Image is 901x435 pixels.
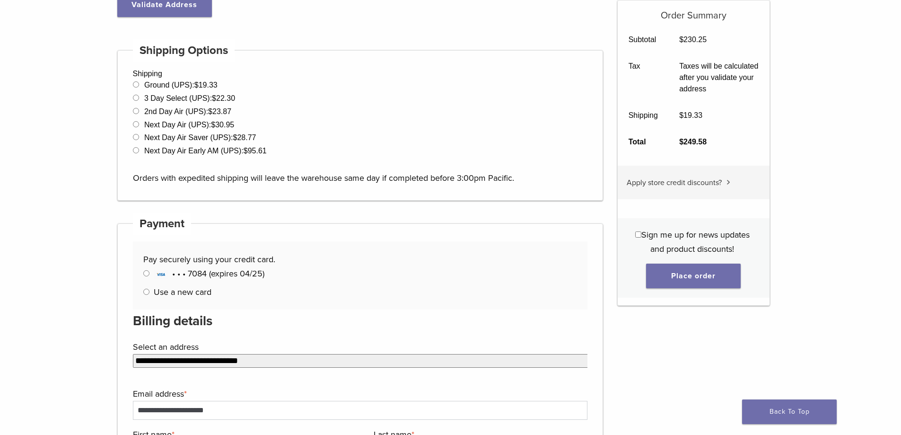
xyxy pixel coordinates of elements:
a: Back To Top [742,399,837,424]
img: Visa [154,270,168,279]
h3: Billing details [133,310,588,332]
span: $ [679,36,683,44]
h4: Shipping Options [133,39,235,62]
label: 3 Day Select (UPS): [144,94,235,102]
bdi: 22.30 [212,94,235,102]
bdi: 28.77 [233,133,256,142]
input: Sign me up for news updates and product discounts! [635,231,641,238]
th: Tax [618,53,669,102]
th: Total [618,129,669,155]
label: Email address [133,387,586,401]
label: Use a new card [154,287,211,297]
label: Next Day Air (UPS): [144,121,234,129]
span: $ [194,81,199,89]
span: $ [211,121,215,129]
bdi: 23.87 [208,107,231,115]
img: caret.svg [726,180,730,185]
span: $ [679,138,683,146]
bdi: 30.95 [211,121,234,129]
th: Subtotal [618,27,669,53]
label: 2nd Day Air (UPS): [144,107,231,115]
h4: Payment [133,213,192,235]
bdi: 249.58 [679,138,707,146]
th: Shipping [618,102,669,129]
bdi: 19.33 [679,111,702,119]
button: Place order [646,264,741,288]
span: Apply store credit discounts? [627,178,722,187]
label: Next Day Air Saver (UPS): [144,133,256,142]
span: • • • 7084 (expires 04/25) [154,268,264,279]
span: $ [208,107,212,115]
span: $ [233,133,237,142]
label: Next Day Air Early AM (UPS): [144,147,267,155]
label: Select an address [133,340,586,354]
p: Orders with expedited shipping will leave the warehouse same day if completed before 3:00pm Pacific. [133,157,588,185]
label: Ground (UPS): [144,81,218,89]
h5: Order Summary [618,0,770,21]
span: $ [679,111,683,119]
bdi: 95.61 [244,147,267,155]
span: Sign me up for news updates and product discounts! [641,230,750,254]
span: $ [212,94,216,102]
bdi: 19.33 [194,81,218,89]
bdi: 230.25 [679,36,707,44]
span: $ [244,147,248,155]
div: Shipping [117,50,604,201]
p: Pay securely using your credit card. [143,252,577,266]
td: Taxes will be calculated after you validate your address [669,53,770,102]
